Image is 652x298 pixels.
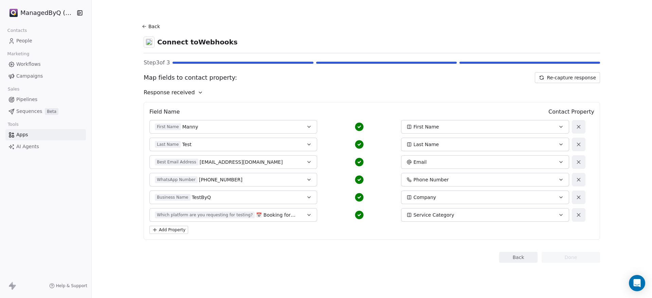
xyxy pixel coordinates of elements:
button: Re-capture response [535,72,600,83]
span: Service Category [413,212,454,218]
span: Help & Support [56,283,87,289]
span: TestByQ [192,194,211,201]
span: Contact Property [548,108,594,116]
span: Email [413,159,427,165]
span: First Name [413,123,439,130]
span: WhatsApp Number [155,176,198,183]
span: Step 3 of 3 [144,59,170,67]
span: People [16,37,32,44]
a: Workflows [5,59,86,70]
span: ManagedByQ (FZE) [20,8,75,17]
button: Back [141,20,163,33]
span: Field Name [149,108,180,116]
span: Marketing [4,49,32,59]
a: Apps [5,129,86,140]
span: Company [413,194,436,201]
img: Stripe.png [10,9,18,17]
span: Beta [45,108,58,115]
span: Phone Number [413,176,449,183]
span: Business Name [155,194,191,201]
span: Test [182,141,192,148]
span: Campaigns [16,73,43,80]
span: Workflows [16,61,41,68]
span: Which platform are you requesting for testing? [155,212,255,218]
span: Sales [5,84,22,94]
span: AI Agents [16,143,39,150]
span: Response received [144,88,195,97]
span: Map fields to contact property: [144,73,237,82]
button: Back [499,252,538,263]
a: People [5,35,86,46]
span: Manny [182,123,198,130]
a: AI Agents [5,141,86,152]
a: Pipelines [5,94,86,105]
span: First Name [155,123,181,130]
a: Campaigns [5,71,86,82]
span: [EMAIL_ADDRESS][DOMAIN_NAME] [200,159,283,165]
span: Best Email Address [155,159,198,165]
span: Last Name [155,141,181,148]
a: SequencesBeta [5,106,86,117]
div: Open Intercom Messenger [629,275,645,291]
span: Sequences [16,108,42,115]
button: Add Property [149,226,188,234]
span: [PHONE_NUMBER] [199,176,242,183]
span: Contacts [4,25,30,36]
button: Done [542,252,600,263]
button: ManagedByQ (FZE) [8,7,72,19]
span: 📅 Booking for Salon/Spa [256,212,296,218]
a: Help & Support [49,283,87,289]
span: Tools [5,119,21,130]
span: Pipelines [16,96,37,103]
span: Apps [16,131,28,138]
span: Last Name [413,141,439,148]
img: webhooks.svg [146,39,152,45]
span: Connect to Webhooks [157,37,238,47]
